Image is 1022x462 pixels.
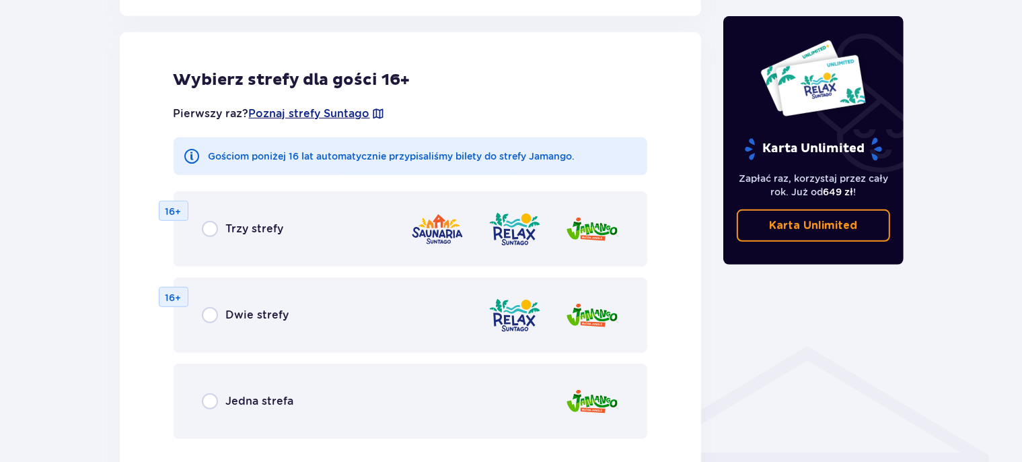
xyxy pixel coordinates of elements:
p: Gościom poniżej 16 lat automatycznie przypisaliśmy bilety do strefy Jamango. [209,150,575,163]
a: Poznaj strefy Suntago [249,106,370,121]
p: Karta Unlimited [743,137,883,161]
p: Karta Unlimited [769,218,857,233]
img: Jamango [565,296,619,335]
a: Karta Unlimited [737,209,890,242]
img: Relax [488,210,542,249]
span: Jedna strefa [226,394,294,409]
p: Zapłać raz, korzystaj przez cały rok. Już od ! [737,172,890,199]
span: 649 zł [823,187,853,197]
img: Saunaria [410,210,464,249]
span: Trzy strefy [226,222,284,236]
img: Jamango [565,383,619,421]
p: Pierwszy raz? [174,106,385,121]
img: Jamango [565,210,619,249]
h2: Wybierz strefy dla gości 16+ [174,70,648,90]
img: Relax [488,296,542,335]
img: Dwie karty całoroczne do Suntago z napisem 'UNLIMITED RELAX', na białym tle z tropikalnymi liśćmi... [760,39,867,117]
p: 16+ [166,291,182,304]
p: 16+ [166,205,182,218]
span: Dwie strefy [226,308,289,323]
